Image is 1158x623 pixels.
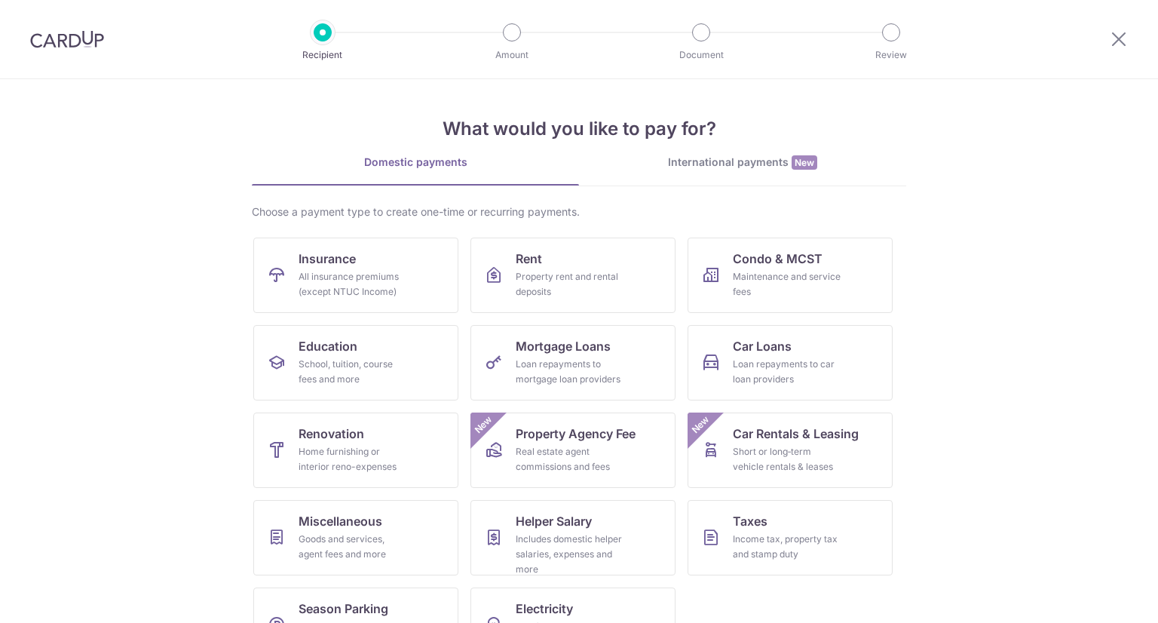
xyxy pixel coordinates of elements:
span: Car Rentals & Leasing [733,425,859,443]
a: EducationSchool, tuition, course fees and more [253,325,458,400]
div: Domestic payments [252,155,579,170]
span: Helper Salary [516,512,592,530]
div: Real estate agent commissions and fees [516,444,624,474]
iframe: Opens a widget where you can find more information [1061,578,1143,615]
a: Car LoansLoan repayments to car loan providers [688,325,893,400]
p: Amount [456,48,568,63]
div: All insurance premiums (except NTUC Income) [299,269,407,299]
span: New [471,413,496,437]
span: Season Parking [299,600,388,618]
div: Short or long‑term vehicle rentals & leases [733,444,841,474]
span: Rent [516,250,542,268]
div: Income tax, property tax and stamp duty [733,532,841,562]
span: Education [299,337,357,355]
h4: What would you like to pay for? [252,115,906,143]
div: School, tuition, course fees and more [299,357,407,387]
a: TaxesIncome tax, property tax and stamp duty [688,500,893,575]
span: Electricity [516,600,573,618]
a: Mortgage LoansLoan repayments to mortgage loan providers [470,325,675,400]
p: Recipient [267,48,378,63]
span: Renovation [299,425,364,443]
span: New [792,155,817,170]
div: Goods and services, agent fees and more [299,532,407,562]
span: Miscellaneous [299,512,382,530]
div: Property rent and rental deposits [516,269,624,299]
div: Includes domestic helper salaries, expenses and more [516,532,624,577]
span: New [688,413,713,437]
div: Maintenance and service fees [733,269,841,299]
a: RentProperty rent and rental deposits [470,238,675,313]
a: InsuranceAll insurance premiums (except NTUC Income) [253,238,458,313]
span: Mortgage Loans [516,337,611,355]
p: Document [645,48,757,63]
a: Condo & MCSTMaintenance and service fees [688,238,893,313]
span: Condo & MCST [733,250,823,268]
div: Loan repayments to mortgage loan providers [516,357,624,387]
a: Car Rentals & LeasingShort or long‑term vehicle rentals & leasesNew [688,413,893,488]
div: Home furnishing or interior reno-expenses [299,444,407,474]
div: Choose a payment type to create one-time or recurring payments. [252,204,906,219]
span: Insurance [299,250,356,268]
a: RenovationHome furnishing or interior reno-expenses [253,413,458,488]
a: MiscellaneousGoods and services, agent fees and more [253,500,458,575]
div: Loan repayments to car loan providers [733,357,841,387]
span: Property Agency Fee [516,425,636,443]
span: Car Loans [733,337,792,355]
div: International payments [579,155,906,170]
p: Review [835,48,947,63]
span: Taxes [733,512,767,530]
a: Helper SalaryIncludes domestic helper salaries, expenses and more [470,500,675,575]
img: CardUp [30,30,104,48]
a: Property Agency FeeReal estate agent commissions and feesNew [470,413,675,488]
